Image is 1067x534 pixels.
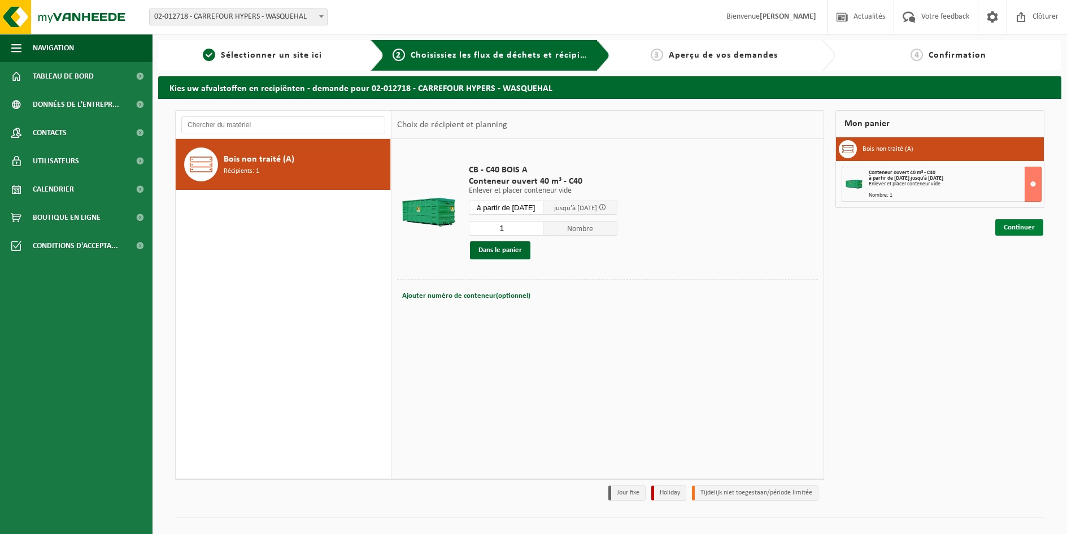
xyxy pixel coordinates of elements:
p: Enlever et placer conteneur vide [469,187,617,195]
div: Mon panier [835,110,1044,137]
div: Choix de récipient et planning [391,111,513,139]
span: 4 [911,49,923,61]
span: Choisissiez les flux de déchets et récipients [411,51,599,60]
span: Navigation [33,34,74,62]
span: Aperçu de vos demandes [669,51,778,60]
span: Récipients: 1 [224,166,259,177]
span: 02-012718 - CARREFOUR HYPERS - WASQUEHAL [149,8,328,25]
span: Boutique en ligne [33,203,101,232]
span: Conditions d'accepta... [33,232,118,260]
span: Nombre [543,221,618,236]
button: Ajouter numéro de conteneur(optionnel) [401,288,532,304]
strong: [PERSON_NAME] [760,12,816,21]
span: Données de l'entrepr... [33,90,119,119]
a: Continuer [995,219,1043,236]
span: Contacts [33,119,67,147]
li: Holiday [651,485,686,501]
span: Sélectionner un site ici [221,51,322,60]
span: Utilisateurs [33,147,79,175]
span: Confirmation [929,51,986,60]
div: Enlever et placer conteneur vide [869,181,1041,187]
strong: à partir de [DATE] jusqu'à [DATE] [869,175,943,181]
span: Ajouter numéro de conteneur(optionnel) [402,292,530,299]
a: 1Sélectionner un site ici [164,49,362,62]
span: Conteneur ouvert 40 m³ - C40 [869,170,935,176]
span: 02-012718 - CARREFOUR HYPERS - WASQUEHAL [150,9,327,25]
li: Jour fixe [608,485,646,501]
button: Bois non traité (A) Récipients: 1 [176,139,391,190]
span: 3 [651,49,663,61]
span: Conteneur ouvert 40 m³ - C40 [469,176,617,187]
span: Bois non traité (A) [224,153,294,166]
h2: Kies uw afvalstoffen en recipiënten - demande pour 02-012718 - CARREFOUR HYPERS - WASQUEHAL [158,76,1061,98]
input: Chercher du matériel [181,116,385,133]
button: Dans le panier [470,241,530,259]
h3: Bois non traité (A) [863,140,913,158]
div: Nombre: 1 [869,193,1041,198]
input: Sélectionnez date [469,201,543,215]
li: Tijdelijk niet toegestaan/période limitée [692,485,818,501]
span: Calendrier [33,175,74,203]
span: jusqu'à [DATE] [554,205,597,212]
span: CB - C40 BOIS A [469,164,617,176]
span: 1 [203,49,215,61]
span: 2 [393,49,405,61]
span: Tableau de bord [33,62,94,90]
